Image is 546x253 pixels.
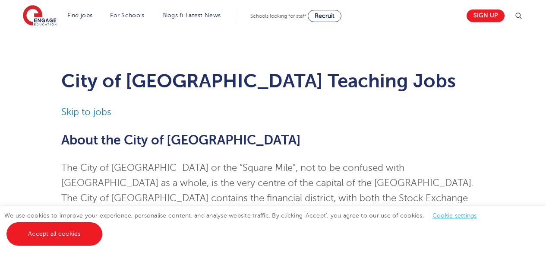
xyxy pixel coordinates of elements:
[61,133,485,147] h2: About the City of [GEOGRAPHIC_DATA]
[61,70,485,92] h1: City of [GEOGRAPHIC_DATA] Teaching Jobs
[4,212,486,237] span: We use cookies to improve your experience, personalise content, and analyse website traffic. By c...
[467,10,505,22] a: Sign up
[110,12,144,19] a: For Schools
[6,222,102,246] a: Accept all cookies
[67,12,93,19] a: Find jobs
[432,212,477,219] a: Cookie settings
[250,13,306,19] span: Schools looking for staff
[315,13,335,19] span: Recruit
[308,10,341,22] a: Recruit
[61,107,111,117] a: Skip to jobs
[23,5,57,27] img: Engage Education
[162,12,221,19] a: Blogs & Latest News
